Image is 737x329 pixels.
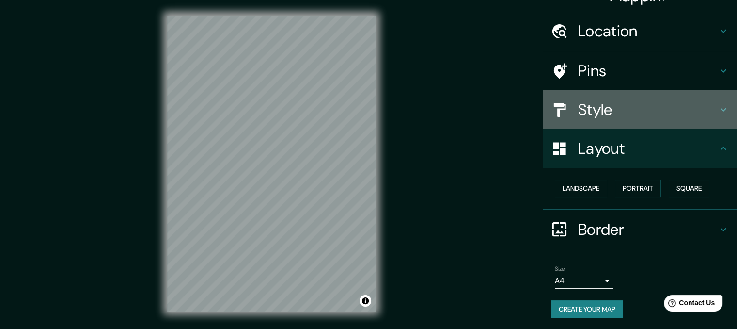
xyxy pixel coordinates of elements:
[167,16,376,312] canvas: Map
[578,220,718,239] h4: Border
[555,273,613,289] div: A4
[578,139,718,158] h4: Layout
[543,51,737,90] div: Pins
[543,12,737,50] div: Location
[551,300,623,318] button: Create your map
[578,21,718,41] h4: Location
[555,264,565,273] label: Size
[615,180,661,197] button: Portrait
[543,129,737,168] div: Layout
[669,180,709,197] button: Square
[578,100,718,119] h4: Style
[360,295,371,307] button: Toggle attribution
[578,61,718,81] h4: Pins
[651,291,726,318] iframe: Help widget launcher
[543,90,737,129] div: Style
[555,180,607,197] button: Landscape
[543,210,737,249] div: Border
